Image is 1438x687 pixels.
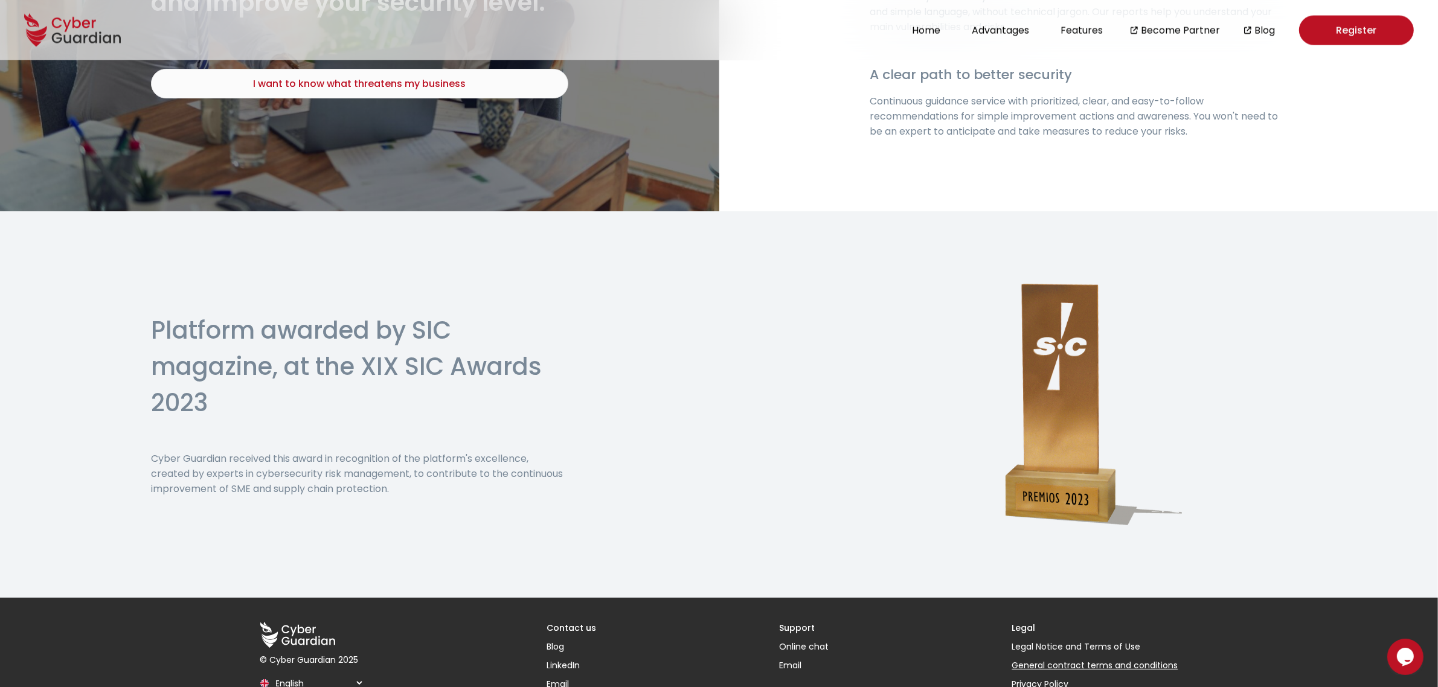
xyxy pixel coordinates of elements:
a: Blog [1254,23,1275,38]
button: Features [1057,22,1106,39]
a: Become Partner [1141,23,1220,38]
a: Email [780,659,829,672]
a: Legal Notice and Terms of Use [1012,641,1178,653]
a: Register [1299,16,1414,45]
p: Continuous guidance service with prioritized, clear, and easy-to-follow recommendations for simpl... [870,94,1288,139]
a: General contract terms and conditions [1012,659,1178,672]
h3: Legal [1012,622,1178,634]
button: Advantages [968,22,1033,39]
button: I want to know what threatens my business [151,69,568,98]
h3: Support [780,622,829,634]
a: LinkedIn [547,659,597,672]
img: Premio SIC [971,284,1186,525]
p: Cyber Guardian received this award in recognition of the platform's excellence, created by expert... [151,451,568,496]
iframe: chat widget [1387,639,1426,675]
h3: Contact us [547,622,597,634]
h2: Platform awarded by SIC magazine, at the XIX SIC Awards 2023 [151,312,568,421]
a: Blog [547,641,597,653]
button: Online chat [780,641,829,653]
button: Home [908,22,944,39]
p: © Cyber Guardian 2025 [260,654,364,666]
h4: A clear path to better security [870,65,1288,85]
